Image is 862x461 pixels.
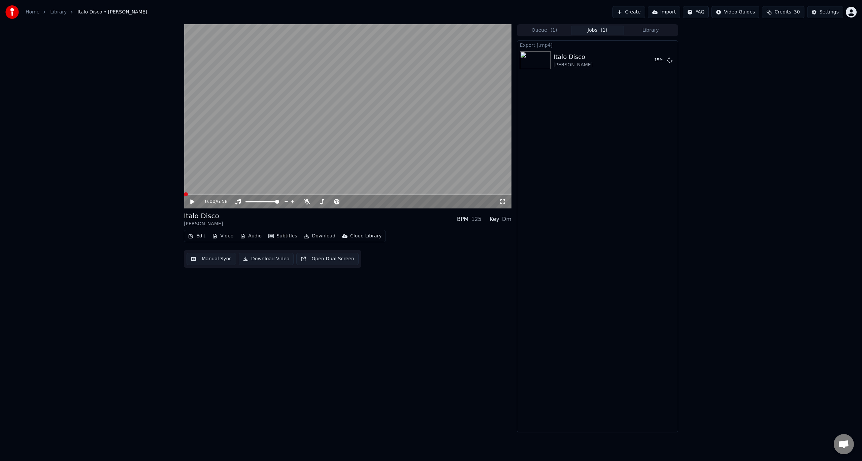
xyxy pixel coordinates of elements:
[554,52,593,62] div: Italo Disco
[471,215,482,223] div: 125
[26,9,147,15] nav: breadcrumb
[184,221,223,227] div: [PERSON_NAME]
[624,26,677,35] button: Library
[205,198,221,205] div: /
[187,253,236,265] button: Manual Sync
[205,198,215,205] span: 0:00
[518,26,571,35] button: Queue
[490,215,499,223] div: Key
[26,9,39,15] a: Home
[834,434,854,454] div: Open chat
[5,5,19,19] img: youka
[654,58,664,63] div: 15 %
[237,231,264,241] button: Audio
[296,253,359,265] button: Open Dual Screen
[217,198,228,205] span: 6:58
[612,6,645,18] button: Create
[209,231,236,241] button: Video
[807,6,843,18] button: Settings
[762,6,804,18] button: Credits30
[457,215,468,223] div: BPM
[350,233,382,239] div: Cloud Library
[239,253,294,265] button: Download Video
[517,41,678,49] div: Export [.mp4]
[601,27,607,34] span: ( 1 )
[683,6,709,18] button: FAQ
[571,26,624,35] button: Jobs
[266,231,300,241] button: Subtitles
[554,62,593,68] div: [PERSON_NAME]
[77,9,147,15] span: Italo Disco • [PERSON_NAME]
[301,231,338,241] button: Download
[50,9,67,15] a: Library
[551,27,557,34] span: ( 1 )
[820,9,839,15] div: Settings
[186,231,208,241] button: Edit
[184,211,223,221] div: Italo Disco
[502,215,511,223] div: Dm
[774,9,791,15] span: Credits
[648,6,680,18] button: Import
[711,6,759,18] button: Video Guides
[794,9,800,15] span: 30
